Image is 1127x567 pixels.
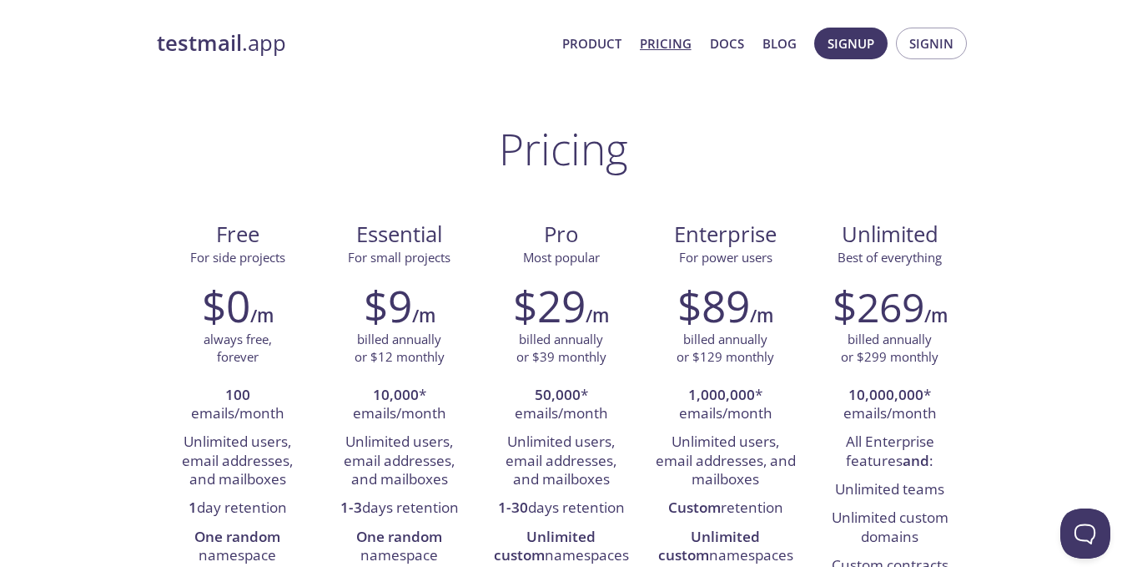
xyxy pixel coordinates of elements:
li: days retention [493,494,630,523]
strong: One random [356,527,442,546]
li: * emails/month [655,382,797,429]
li: * emails/month [822,382,958,429]
button: Signup [814,28,888,59]
li: * emails/month [493,382,630,429]
h6: /m [750,301,773,330]
p: always free, forever [204,331,272,367]
li: Unlimited users, email addresses, and mailboxes [169,428,306,494]
p: billed annually or $129 monthly [677,331,774,367]
span: Signin [909,33,953,54]
p: billed annually or $299 monthly [841,331,938,367]
strong: and [903,451,929,470]
li: days retention [331,494,468,523]
iframe: Help Scout Beacon - Open [1060,509,1110,559]
h2: $0 [202,281,250,331]
strong: testmail [157,28,242,58]
h6: /m [924,301,948,330]
strong: 50,000 [535,385,581,404]
strong: Unlimited custom [658,527,761,564]
span: Most popular [523,249,600,266]
span: Essential [332,220,467,249]
span: For power users [679,249,772,266]
strong: 10,000,000 [848,385,923,404]
span: Best of everything [838,249,942,266]
a: Blog [762,33,797,54]
span: Unlimited [842,220,938,249]
strong: 1-3 [340,498,362,517]
li: emails/month [169,382,306,429]
li: All Enterprise features : [822,428,958,476]
span: Pro [494,220,629,249]
h2: $29 [513,281,586,331]
p: billed annually or $39 monthly [516,331,606,367]
button: Signin [896,28,967,59]
span: Free [170,220,305,249]
strong: 10,000 [373,385,419,404]
a: Product [562,33,621,54]
h6: /m [250,301,274,330]
li: day retention [169,494,306,523]
strong: Unlimited custom [494,527,596,564]
li: Unlimited users, email addresses, and mailboxes [655,428,797,494]
span: Enterprise [656,220,796,249]
strong: 1,000,000 [688,385,755,404]
h2: $89 [677,281,750,331]
span: Signup [828,33,874,54]
strong: 1 [189,498,197,517]
h2: $9 [364,281,412,331]
a: testmail.app [157,29,549,58]
h6: /m [586,301,609,330]
h2: $ [833,281,924,331]
li: Unlimited custom domains [822,504,958,552]
a: Docs [710,33,744,54]
p: billed annually or $12 monthly [355,331,445,367]
h1: Pricing [499,124,628,174]
li: Unlimited users, email addresses, and mailboxes [331,428,468,494]
strong: 1-30 [498,498,528,517]
strong: Custom [668,498,721,517]
strong: One random [194,527,280,546]
span: For small projects [348,249,450,266]
a: Pricing [640,33,692,54]
h6: /m [412,301,435,330]
span: 269 [857,280,924,334]
li: retention [655,494,797,523]
span: For side projects [190,249,285,266]
li: * emails/month [331,382,468,429]
li: Unlimited teams [822,476,958,504]
li: Unlimited users, email addresses, and mailboxes [493,428,630,494]
strong: 100 [225,385,250,404]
